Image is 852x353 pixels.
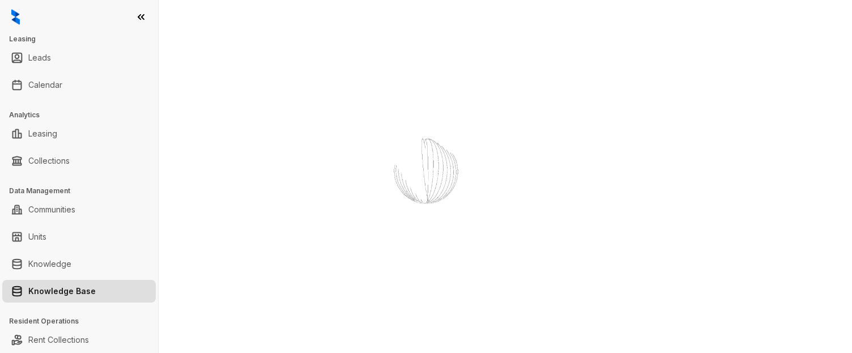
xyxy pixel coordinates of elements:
a: Knowledge [28,253,71,275]
a: Calendar [28,74,62,96]
a: Leasing [28,122,57,145]
li: Knowledge [2,253,156,275]
h3: Analytics [9,110,158,120]
li: Leasing [2,122,156,145]
img: logo [11,9,20,25]
a: Collections [28,150,70,172]
a: Knowledge Base [28,280,96,303]
a: Communities [28,198,75,221]
h3: Data Management [9,186,158,196]
h3: Leasing [9,34,158,44]
a: Leads [28,46,51,69]
div: Loading... [406,228,446,239]
li: Units [2,226,156,248]
li: Collections [2,150,156,172]
h3: Resident Operations [9,316,158,326]
li: Rent Collections [2,329,156,351]
li: Leads [2,46,156,69]
a: Units [28,226,46,248]
li: Calendar [2,74,156,96]
img: Loader [369,114,483,228]
a: Rent Collections [28,329,89,351]
li: Communities [2,198,156,221]
li: Knowledge Base [2,280,156,303]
